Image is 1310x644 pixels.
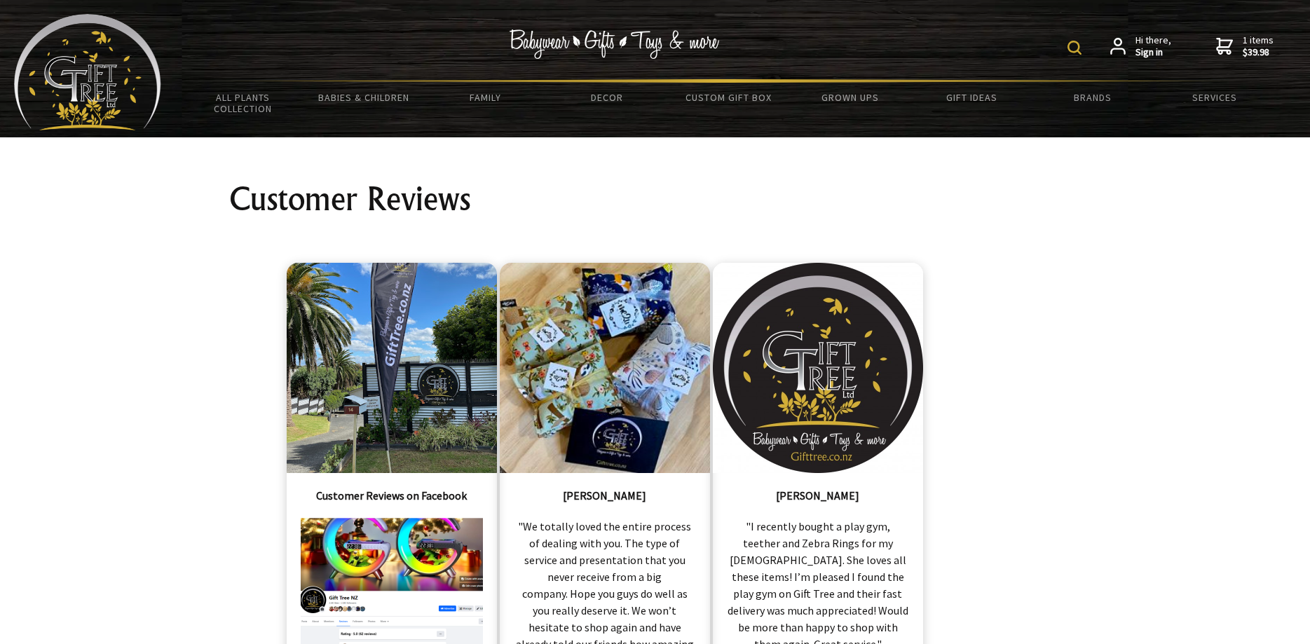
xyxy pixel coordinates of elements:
a: Grown Ups [789,83,910,112]
span: 1 items [1243,34,1274,59]
a: All Plants Collection [182,83,303,123]
strong: Sign in [1135,46,1171,59]
strong: $39.98 [1243,46,1274,59]
img: Babyware - Gifts - Toys and more... [14,14,161,130]
a: Brands [1032,83,1154,112]
img: product search [1067,41,1082,55]
span: Hi there, [1135,34,1171,59]
a: Babies & Children [303,83,425,112]
span: Customer Reviews on Facebook [316,488,467,502]
a: Services [1154,83,1275,112]
a: Gift Ideas [910,83,1032,112]
span: [PERSON_NAME] [776,488,859,502]
a: Hi there,Sign in [1110,34,1171,59]
a: Custom Gift Box [668,83,789,112]
a: 1 items$39.98 [1216,34,1274,59]
a: Decor [546,83,667,112]
h1: Customer Reviews [229,182,981,216]
img: Babywear - Gifts - Toys & more [510,29,720,59]
a: Family [425,83,546,112]
span: [PERSON_NAME] [563,488,646,502]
